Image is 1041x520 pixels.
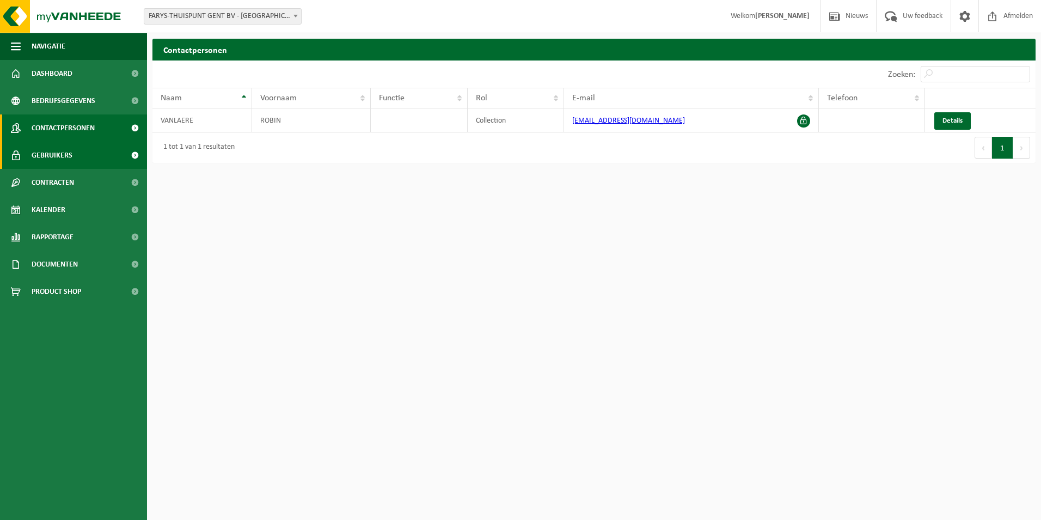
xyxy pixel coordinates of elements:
button: 1 [992,137,1013,159]
span: E-mail [572,94,595,102]
span: Contactpersonen [32,114,95,142]
span: Rapportage [32,223,74,251]
span: Kalender [32,196,65,223]
span: Gebruikers [32,142,72,169]
span: Functie [379,94,405,102]
span: Documenten [32,251,78,278]
a: Details [934,112,971,130]
span: Details [942,117,963,124]
td: ROBIN [252,108,371,132]
span: Voornaam [260,94,297,102]
span: Rol [476,94,487,102]
div: 1 tot 1 van 1 resultaten [158,138,235,158]
h2: Contactpersonen [152,39,1036,60]
span: FARYS-THUISPUNT GENT BV - MARIAKERKE [144,8,302,25]
span: Product Shop [32,278,81,305]
span: Contracten [32,169,74,196]
span: Dashboard [32,60,72,87]
a: [EMAIL_ADDRESS][DOMAIN_NAME] [572,117,685,125]
span: Bedrijfsgegevens [32,87,95,114]
td: VANLAERE [152,108,252,132]
span: FARYS-THUISPUNT GENT BV - MARIAKERKE [144,9,301,24]
td: Collection [468,108,564,132]
span: Telefoon [827,94,858,102]
label: Zoeken: [888,70,915,79]
strong: [PERSON_NAME] [755,12,810,20]
button: Previous [975,137,992,159]
button: Next [1013,137,1030,159]
span: Navigatie [32,33,65,60]
span: Naam [161,94,182,102]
